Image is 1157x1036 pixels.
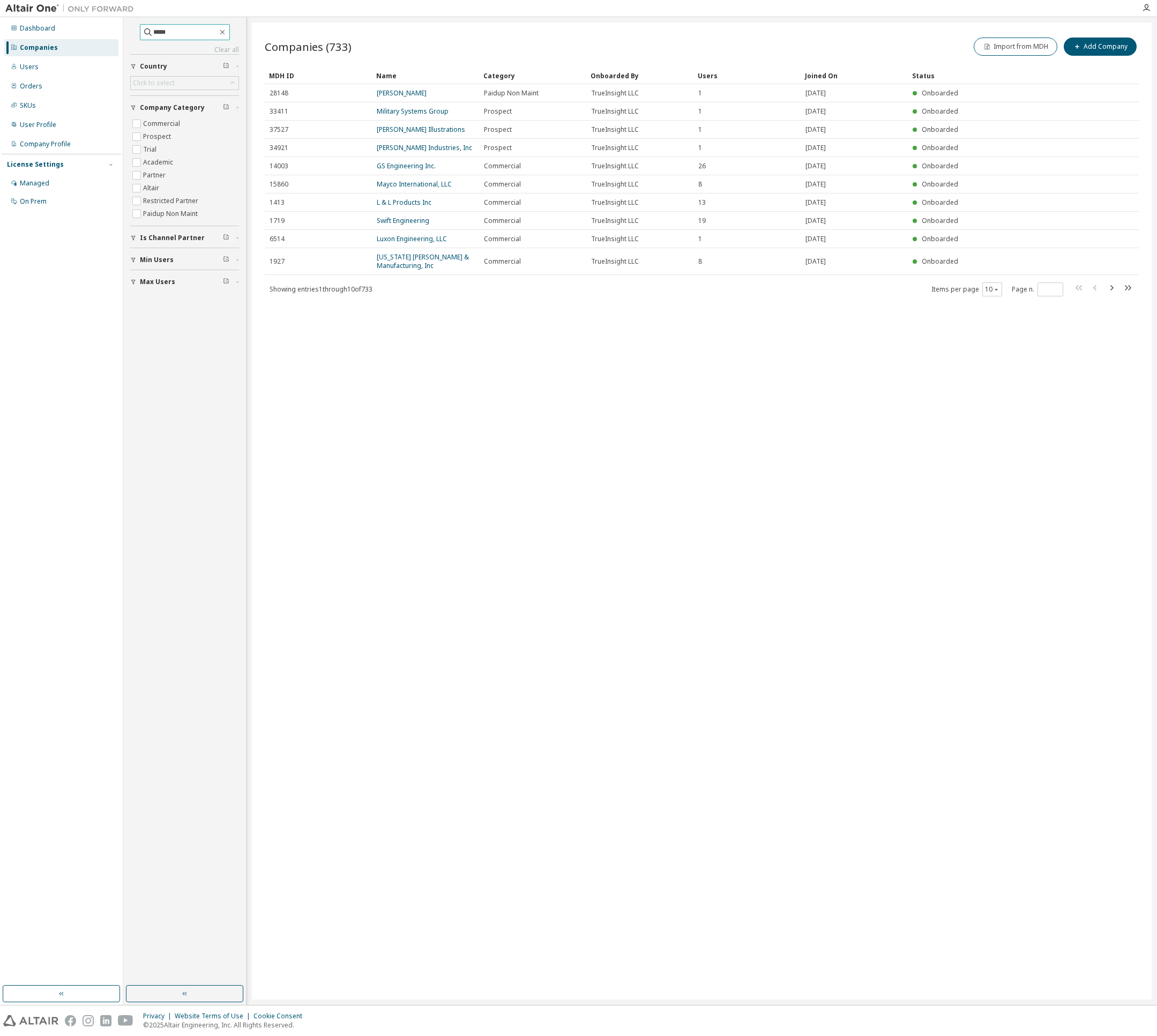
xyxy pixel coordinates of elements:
span: Onboarded [922,161,958,170]
div: SKUs [20,101,36,110]
span: 34921 [270,144,288,152]
button: Add Company [1064,38,1137,56]
div: Users [698,67,796,84]
span: Onboarded [922,234,958,243]
span: 1 [698,107,702,116]
span: [DATE] [805,257,826,266]
div: Website Terms of Use [175,1012,253,1020]
button: 10 [985,285,999,294]
span: TrueInsight LLC [591,235,639,243]
img: altair_logo.svg [3,1015,58,1026]
span: [DATE] [805,107,826,116]
span: Onboarded [922,198,958,207]
span: 37527 [270,125,288,134]
span: Onboarded [922,125,958,134]
button: Min Users [130,248,239,272]
button: Company Category [130,96,239,120]
span: Page n. [1012,282,1063,296]
span: Commercial [484,180,521,189]
span: [DATE] [805,180,826,189]
div: Click to select [133,79,175,87]
span: 8 [698,257,702,266]
img: instagram.svg [83,1015,94,1026]
span: TrueInsight LLC [591,180,639,189]
span: Country [140,62,167,71]
span: 33411 [270,107,288,116]
a: [US_STATE] [PERSON_NAME] & Manufacturing, Inc [377,252,469,270]
span: 1 [698,144,702,152]
span: Min Users [140,256,174,264]
span: 15860 [270,180,288,189]
span: Clear filter [223,256,229,264]
label: Trial [143,143,159,156]
div: Companies [20,43,58,52]
span: Commercial [484,162,521,170]
span: 8 [698,180,702,189]
span: 1927 [270,257,285,266]
span: Commercial [484,198,521,207]
a: [PERSON_NAME] [377,88,427,98]
div: Status [912,67,1074,84]
label: Restricted Partner [143,195,200,207]
span: 19 [698,217,706,225]
div: Users [20,63,39,71]
a: [PERSON_NAME] Illustrations [377,125,465,134]
label: Commercial [143,117,182,130]
span: Clear filter [223,103,229,112]
span: Items per page [931,282,1002,296]
span: Companies (733) [265,39,352,54]
label: Academic [143,156,175,169]
span: Onboarded [922,180,958,189]
span: TrueInsight LLC [591,198,639,207]
span: Onboarded [922,107,958,116]
span: TrueInsight LLC [591,125,639,134]
span: 1413 [270,198,285,207]
img: facebook.svg [65,1015,76,1026]
span: Is Channel Partner [140,234,205,242]
div: MDH ID [269,67,368,84]
a: [PERSON_NAME] Industries, Inc [377,143,472,152]
img: Altair One [5,3,139,14]
p: © 2025 Altair Engineering, Inc. All Rights Reserved. [143,1020,309,1030]
span: TrueInsight LLC [591,107,639,116]
span: Showing entries 1 through 10 of 733 [270,285,372,294]
span: Onboarded [922,88,958,98]
label: Prospect [143,130,173,143]
span: Clear filter [223,234,229,242]
button: Import from MDH [974,38,1057,56]
div: Cookie Consent [253,1012,309,1020]
span: [DATE] [805,217,826,225]
span: Paidup Non Maint [484,89,539,98]
div: Dashboard [20,24,55,33]
div: Privacy [143,1012,175,1020]
span: [DATE] [805,198,826,207]
div: Managed [20,179,49,188]
button: Max Users [130,270,239,294]
span: [DATE] [805,162,826,170]
span: Prospect [484,144,512,152]
div: Joined On [805,67,904,84]
span: Clear filter [223,278,229,286]
span: 1 [698,235,702,243]
span: [DATE] [805,144,826,152]
span: TrueInsight LLC [591,217,639,225]
span: TrueInsight LLC [591,257,639,266]
img: linkedin.svg [100,1015,111,1026]
label: Partner [143,169,168,182]
a: L & L Products Inc [377,198,431,207]
div: Orders [20,82,42,91]
button: Is Channel Partner [130,226,239,250]
button: Country [130,55,239,78]
div: Onboarded By [591,67,689,84]
span: TrueInsight LLC [591,162,639,170]
label: Altair [143,182,161,195]
div: Category [483,67,582,84]
span: 1 [698,89,702,98]
span: 14003 [270,162,288,170]
span: Onboarded [922,257,958,266]
span: 13 [698,198,706,207]
img: youtube.svg [118,1015,133,1026]
a: Mayco International, LLC [377,180,452,189]
a: Swift Engineering [377,216,429,225]
span: [DATE] [805,235,826,243]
